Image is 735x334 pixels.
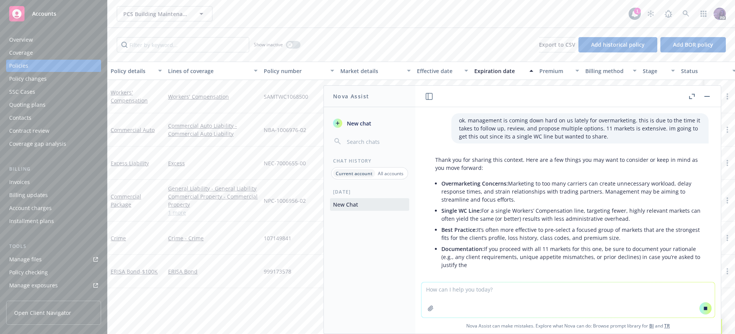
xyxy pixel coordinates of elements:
button: Policy details [108,62,165,80]
button: Export to CSV [539,37,575,52]
a: Crime - Crime [168,234,258,242]
a: more [723,267,732,276]
a: TR [664,323,670,329]
a: ERISA Bond [168,267,258,275]
span: Best Practice: [441,226,477,233]
a: Stop snowing [643,6,658,21]
div: Billing [6,165,101,173]
span: Nova Assist can make mistakes. Explore what Nova can do: Browse prompt library for and [418,318,718,334]
a: Accounts [6,3,101,24]
div: Overview [9,34,33,46]
span: Single WC Line: [441,207,481,214]
div: Tools [6,243,101,250]
span: Export to CSV [539,41,575,48]
a: Overview [6,34,101,46]
div: Installment plans [9,215,54,227]
div: Policies [9,60,28,72]
div: Effective date [417,67,460,75]
a: Excess Liability [111,160,149,167]
a: Commercial Auto Liability - Commercial Auto Liability [168,122,258,138]
a: Workers' Compensation [111,89,148,104]
a: more [723,233,732,243]
div: Expiration date [474,67,525,75]
img: photo [714,8,726,20]
span: 107149841 [264,234,291,242]
div: Invoices [9,176,30,188]
a: Commercial Auto [111,126,155,134]
a: more [723,92,732,101]
div: Lines of coverage [168,67,249,75]
p: All accounts [378,170,403,177]
span: Show inactive [254,41,283,48]
a: SSC Cases [6,86,101,98]
button: Add BOR policy [660,37,726,52]
a: Quoting plans [6,99,101,111]
button: New chat [330,116,409,130]
span: New chat [345,119,371,127]
a: BI [649,323,654,329]
a: Policy changes [6,73,101,85]
div: Contract review [9,125,49,137]
div: Manage certificates [9,292,59,305]
p: Current account [336,170,372,177]
input: Filter by keyword... [117,37,249,52]
p: ok. management is coming down hard on us lately for overmarketing. this is due to the time it tak... [459,116,701,140]
a: more [723,158,732,168]
div: Status [681,67,728,75]
span: Documentation: [441,245,484,253]
a: Installment plans [6,215,101,227]
a: Excess [168,159,258,167]
span: 999173578 [264,267,291,275]
button: Expiration date [471,62,536,80]
button: Add historical policy [578,37,657,52]
a: Switch app [696,6,711,21]
a: Contract review [6,125,101,137]
button: New Chat [330,198,409,211]
div: Billing updates [9,189,48,201]
a: Workers' Compensation [168,93,258,101]
span: SAMTWC1068500 [264,93,308,101]
span: NBA-1006976-02 [264,126,306,134]
div: Manage files [9,253,42,266]
div: [DATE] [324,189,415,195]
span: PCS Building Maintenance Inc [123,10,189,18]
a: Search [678,6,694,21]
span: Accounts [32,11,56,17]
li: Marketing to too many carriers can create unnecessary workload, delay response times, and strain ... [441,178,701,205]
a: Report a Bug [661,6,676,21]
div: Quoting plans [9,99,46,111]
a: General Liability - General Liability [168,184,258,192]
div: Premium [539,67,571,75]
a: Crime [111,235,126,242]
button: Lines of coverage [165,62,261,80]
div: Account charges [9,202,52,214]
input: Search chats [345,136,406,147]
button: Stage [640,62,678,80]
a: Billing updates [6,189,101,201]
button: Billing method [582,62,640,80]
a: Commercial Package [111,193,141,208]
span: NPC-1006956-02 [264,197,306,205]
div: Chat History [324,158,415,164]
button: Market details [337,62,414,80]
button: Premium [536,62,582,80]
span: - $100K [140,268,158,275]
div: Coverage gap analysis [9,138,66,150]
p: Thank you for sharing this context. Here are a few things you may want to consider or keep in min... [435,156,701,172]
div: Policy changes [9,73,47,85]
span: NEC-7000655-00 [264,159,306,167]
span: Add BOR policy [673,41,713,48]
a: Manage exposures [6,279,101,292]
span: Overmarketing Concerns: [441,180,508,187]
span: Add historical policy [591,41,645,48]
li: It’s often more effective to pre-select a focused group of markets that are the strongest fits fo... [441,224,701,243]
div: Contacts [9,112,31,124]
div: 1 [634,8,641,15]
div: Billing method [585,67,628,75]
div: Coverage [9,47,33,59]
div: SSC Cases [9,86,35,98]
li: If you proceed with all 11 markets for this one, be sure to document your rationale (e.g., any cl... [441,243,701,270]
a: Invoices [6,176,101,188]
li: For a single Workers’ Compensation line, targeting fewer, highly relevant markets can often yield... [441,205,701,224]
